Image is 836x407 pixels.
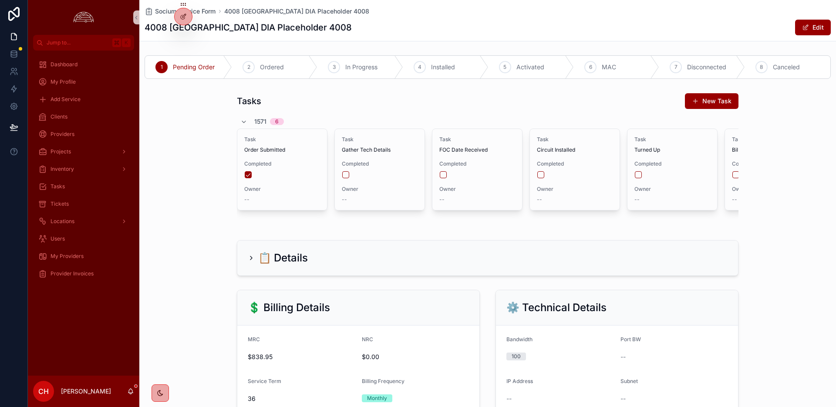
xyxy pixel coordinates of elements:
a: TaskFOC Date ReceivedCompletedOwner-- [432,129,522,210]
span: Subnet [620,378,638,384]
span: -- [244,196,249,203]
span: Owner [342,186,418,193]
span: Completed [244,160,320,167]
span: My Providers [51,253,84,260]
a: Clients [33,109,134,125]
span: $0.00 [362,353,469,361]
span: -- [634,196,640,203]
span: Completed [537,160,613,167]
span: Completed [634,160,710,167]
span: Canceled [773,63,800,71]
span: 5 [503,64,506,71]
span: Billing Verified [732,146,808,153]
span: Circuit Installed [537,146,613,153]
span: -- [620,394,626,403]
span: -- [732,196,737,203]
a: TaskBilling VerifiedCompletedOwner-- [725,129,815,210]
span: Ordered [260,63,284,71]
a: Users [33,231,134,247]
span: 1571 [254,117,266,126]
span: Clients [51,113,67,120]
span: Providers [51,131,74,138]
span: Task [244,136,320,143]
span: 4 [418,64,421,71]
a: My Providers [33,248,134,264]
span: MAC [602,63,616,71]
span: Owner [439,186,515,193]
a: TaskTurned UpCompletedOwner-- [627,129,718,210]
span: Billing Frequency [362,378,405,384]
h1: Tasks [237,95,261,107]
span: Completed [342,160,418,167]
p: [PERSON_NAME] [61,387,111,396]
span: Turned Up [634,146,710,153]
a: Tickets [33,196,134,212]
span: Socium Service Form [155,7,216,16]
a: TaskOrder SubmittedCompletedOwner-- [237,129,327,210]
h2: 📋 Details [258,251,308,265]
a: Add Service [33,92,134,107]
span: Task [439,136,515,143]
span: Add Service [51,96,81,103]
span: Inventory [51,166,74,173]
span: Users [51,235,65,242]
span: $838.95 [248,353,355,361]
span: -- [537,196,542,203]
span: Task [634,136,710,143]
div: scrollable content [28,51,139,293]
span: Task [732,136,808,143]
h1: 4008 [GEOGRAPHIC_DATA] DIA Placeholder 4008 [145,21,352,34]
span: NRC [362,336,373,343]
span: Jump to... [47,39,109,46]
button: New Task [685,93,738,109]
span: 6 [589,64,592,71]
span: Projects [51,148,71,155]
span: Task [342,136,418,143]
span: 8 [760,64,763,71]
span: 2 [247,64,250,71]
span: Disconnected [687,63,726,71]
a: TaskCircuit InstalledCompletedOwner-- [529,129,620,210]
span: In Progress [345,63,378,71]
span: -- [506,394,512,403]
span: Locations [51,218,74,225]
a: Inventory [33,161,134,177]
span: My Profile [51,78,76,85]
span: K [123,39,130,46]
h2: 💲 Billing Details [248,301,330,315]
span: Bandwidth [506,336,533,343]
span: IP Address [506,378,533,384]
a: Projects [33,144,134,159]
a: Provider Invoices [33,266,134,282]
span: Owner [732,186,808,193]
a: Providers [33,126,134,142]
span: MRC [248,336,260,343]
span: 7 [674,64,678,71]
img: App logo [71,10,96,24]
a: 4008 [GEOGRAPHIC_DATA] DIA Placeholder 4008 [224,7,369,16]
h2: ⚙️ Technical Details [506,301,607,315]
span: Owner [537,186,613,193]
span: 1 [161,64,163,71]
span: Service Term [248,378,281,384]
span: 3 [333,64,336,71]
span: Port BW [620,336,641,343]
div: 100 [512,353,521,360]
span: Tasks [51,183,65,190]
span: -- [342,196,347,203]
span: Tickets [51,200,69,207]
span: Activated [516,63,544,71]
span: Dashboard [51,61,78,68]
span: -- [620,353,626,361]
div: 6 [275,118,279,125]
span: Task [537,136,613,143]
a: Socium Service Form [145,7,216,16]
span: Installed [431,63,455,71]
button: Jump to...K [33,35,134,51]
a: Dashboard [33,57,134,72]
a: TaskGather Tech DetailsCompletedOwner-- [334,129,425,210]
span: Owner [634,186,710,193]
a: My Profile [33,74,134,90]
